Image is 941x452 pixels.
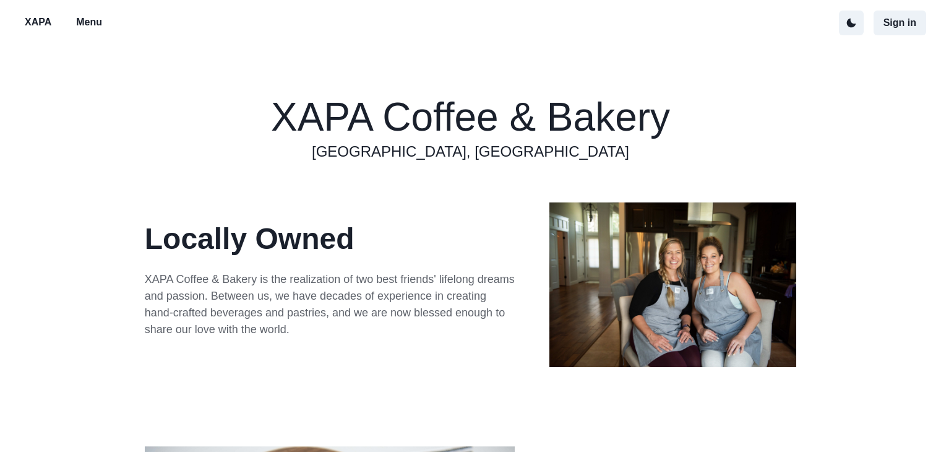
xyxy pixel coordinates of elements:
[271,95,670,141] h1: XAPA Coffee & Bakery
[312,141,629,163] a: [GEOGRAPHIC_DATA], [GEOGRAPHIC_DATA]
[145,271,515,338] p: XAPA Coffee & Bakery is the realization of two best friends' lifelong dreams and passion. Between...
[76,15,102,30] p: Menu
[549,202,796,367] img: xapa owners
[25,15,51,30] p: XAPA
[145,217,515,261] p: Locally Owned
[839,11,864,35] button: active dark theme mode
[874,11,926,35] button: Sign in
